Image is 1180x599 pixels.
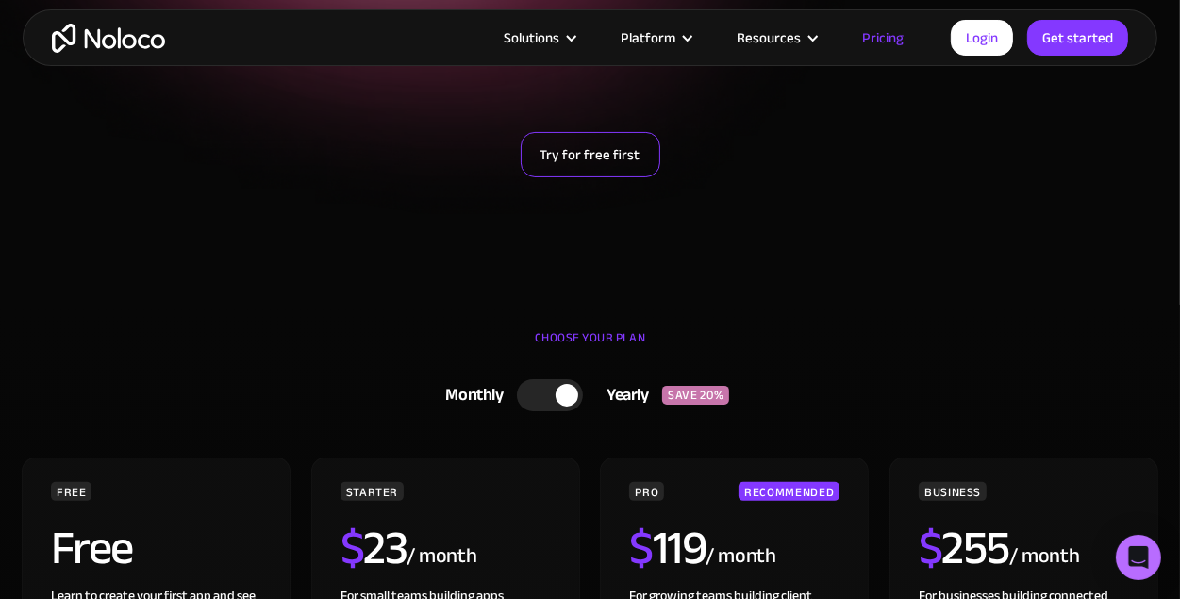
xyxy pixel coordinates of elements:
[1009,541,1080,572] div: / month
[919,482,987,501] div: BUSINESS
[919,504,942,592] span: $
[662,386,729,405] div: SAVE 20%
[713,25,839,50] div: Resources
[951,20,1013,56] a: Login
[1027,20,1128,56] a: Get started
[839,25,927,50] a: Pricing
[621,25,675,50] div: Platform
[737,25,801,50] div: Resources
[521,132,660,177] a: Try for free first
[583,381,662,409] div: Yearly
[51,482,92,501] div: FREE
[597,25,713,50] div: Platform
[423,381,518,409] div: Monthly
[629,504,653,592] span: $
[919,524,1009,572] h2: 255
[739,482,839,501] div: RECOMMENDED
[341,524,407,572] h2: 23
[706,541,776,572] div: / month
[51,524,133,572] h2: Free
[19,324,1161,371] div: CHOOSE YOUR PLAN
[341,504,364,592] span: $
[629,482,664,501] div: PRO
[504,25,559,50] div: Solutions
[52,24,165,53] a: home
[341,482,404,501] div: STARTER
[1116,535,1161,580] div: Open Intercom Messenger
[629,524,706,572] h2: 119
[407,541,477,572] div: / month
[480,25,597,50] div: Solutions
